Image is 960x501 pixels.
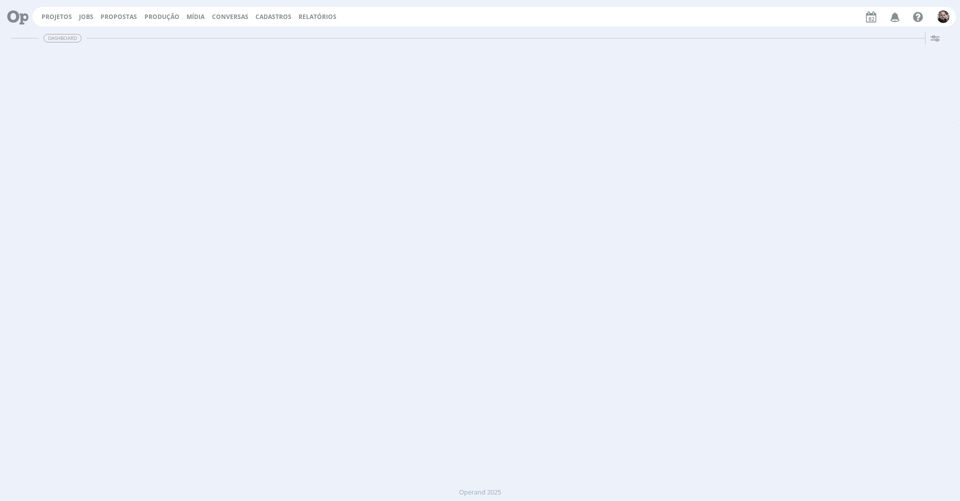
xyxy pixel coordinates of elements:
[298,12,336,21] a: Relatórios
[212,12,248,21] a: Conversas
[97,13,140,21] button: Propostas
[183,13,207,21] button: Mídia
[252,13,294,21] button: Cadastros
[43,34,81,42] span: Dashboard
[936,8,950,25] button: G
[255,12,291,21] span: Cadastros
[38,13,75,21] button: Projetos
[41,12,72,21] a: Projetos
[79,12,93,21] a: Jobs
[186,12,204,21] a: Mídia
[295,13,339,21] button: Relatórios
[209,13,251,21] button: Conversas
[141,13,182,21] button: Produção
[100,12,137,21] span: Propostas
[76,13,96,21] button: Jobs
[937,10,949,23] img: G
[144,12,179,21] a: Produção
